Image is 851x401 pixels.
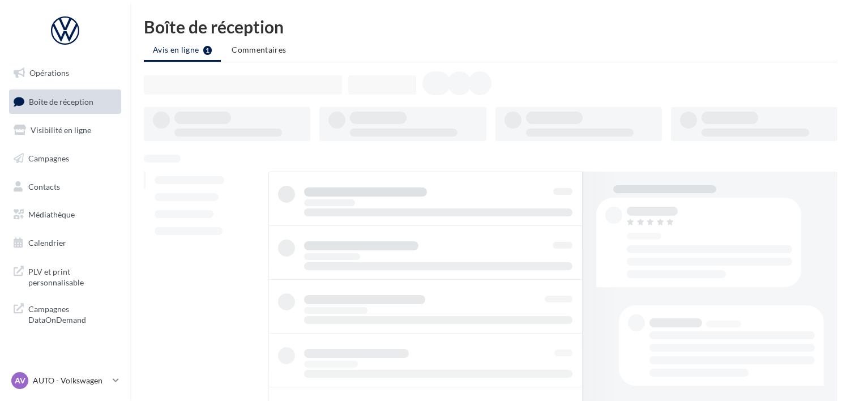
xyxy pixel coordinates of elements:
span: Campagnes DataOnDemand [28,301,117,326]
span: Calendrier [28,238,66,248]
div: Boîte de réception [144,18,837,35]
a: Visibilité en ligne [7,118,123,142]
span: Opérations [29,68,69,78]
span: AV [15,375,25,386]
span: Médiathèque [28,210,75,219]
span: Boîte de réception [29,96,93,106]
a: Médiathèque [7,203,123,227]
span: Contacts [28,181,60,191]
a: PLV et print personnalisable [7,259,123,293]
span: Campagnes [28,153,69,163]
a: AV AUTO - Volkswagen [9,370,121,391]
a: Calendrier [7,231,123,255]
span: Visibilité en ligne [31,125,91,135]
a: Opérations [7,61,123,85]
a: Campagnes DataOnDemand [7,297,123,330]
p: AUTO - Volkswagen [33,375,108,386]
span: PLV et print personnalisable [28,264,117,288]
a: Contacts [7,175,123,199]
a: Campagnes [7,147,123,170]
span: Commentaires [232,45,286,54]
a: Boîte de réception [7,89,123,114]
